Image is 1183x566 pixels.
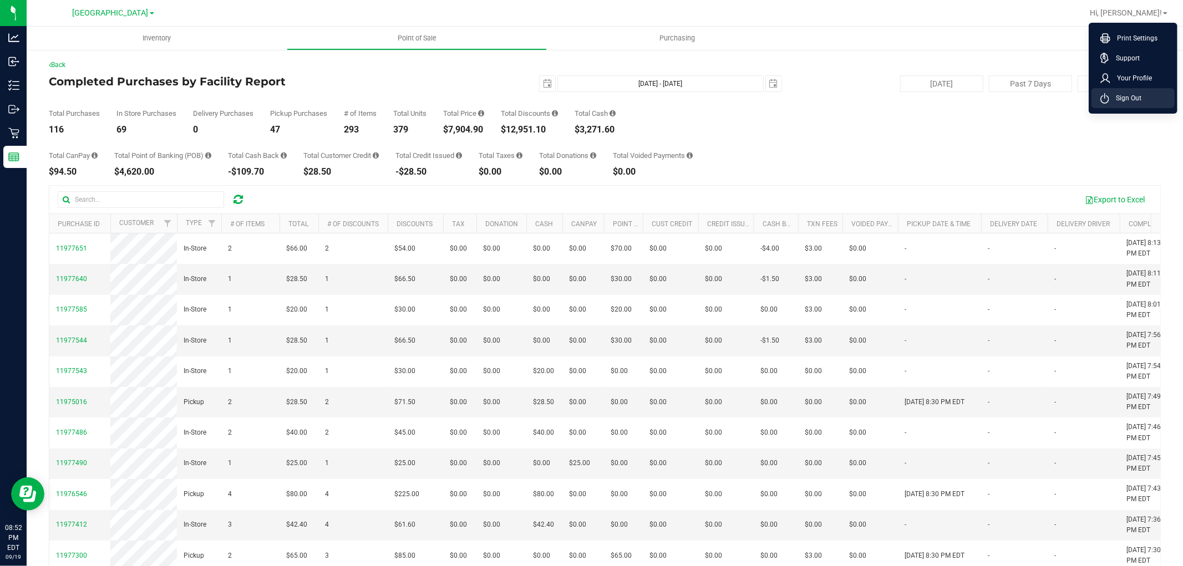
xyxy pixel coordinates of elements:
[569,397,586,407] span: $0.00
[1126,514,1169,536] span: [DATE] 7:36 PM EDT
[485,220,518,228] a: Donation
[228,152,287,159] div: Total Cash Back
[49,75,419,88] h4: Completed Purchases by Facility Report
[394,335,415,346] span: $66.50
[1091,88,1175,108] li: Sign Out
[1126,268,1169,289] span: [DATE] 8:11 PM EDT
[760,304,778,315] span: $0.00
[569,366,586,376] span: $0.00
[450,519,467,530] span: $0.00
[611,243,632,254] span: $70.00
[270,110,327,117] div: Pickup Purchases
[649,366,667,376] span: $0.00
[286,304,307,315] span: $20.00
[443,110,484,117] div: Total Price
[533,304,550,315] span: $0.00
[533,366,554,376] span: $20.00
[483,489,500,499] span: $0.00
[705,458,722,468] span: $0.00
[611,304,632,315] span: $20.00
[1110,33,1157,44] span: Print Settings
[184,397,204,407] span: Pickup
[610,110,616,117] i: Sum of the successful, non-voided cash payment transactions for all purchases in the date range. ...
[483,274,500,284] span: $0.00
[49,167,98,176] div: $94.50
[569,489,586,499] span: $0.00
[807,220,837,228] a: Txn Fees
[303,167,379,176] div: $28.50
[286,397,307,407] span: $28.50
[230,220,265,228] a: # of Items
[8,56,19,67] inline-svg: Inbound
[228,458,232,468] span: 1
[452,220,465,228] a: Tax
[707,220,753,228] a: Credit Issued
[56,552,87,559] span: 11977300
[483,304,500,315] span: $0.00
[483,335,500,346] span: $0.00
[569,335,586,346] span: $0.00
[116,110,176,117] div: In Store Purchases
[49,110,100,117] div: Total Purchases
[705,397,722,407] span: $0.00
[1109,93,1141,104] span: Sign Out
[988,304,989,315] span: -
[286,519,307,530] span: $42.40
[203,214,221,233] a: Filter
[705,243,722,254] span: $0.00
[905,335,906,346] span: -
[8,151,19,162] inline-svg: Reports
[849,366,866,376] span: $0.00
[456,152,462,159] i: Sum of all account credit issued for all refunds from returned purchases in the date range.
[450,458,467,468] span: $0.00
[119,219,154,227] a: Customer
[159,214,177,233] a: Filter
[450,489,467,499] span: $0.00
[27,27,287,50] a: Inventory
[905,243,906,254] span: -
[325,397,329,407] span: 2
[575,125,616,134] div: $3,271.60
[540,76,555,91] span: select
[611,366,628,376] span: $0.00
[395,167,462,176] div: -$28.50
[1126,453,1169,474] span: [DATE] 7:45 PM EDT
[805,335,822,346] span: $3.00
[705,366,722,376] span: $0.00
[547,27,807,50] a: Purchasing
[193,110,253,117] div: Delivery Purchases
[450,304,467,315] span: $0.00
[571,220,597,228] a: CanPay
[760,458,778,468] span: $0.00
[805,458,822,468] span: $0.00
[649,243,667,254] span: $0.00
[644,33,710,43] span: Purchasing
[288,220,308,228] a: Total
[569,427,586,438] span: $0.00
[687,152,693,159] i: Sum of all voided payment transaction amounts, excluding tips and transaction fees, for all purch...
[184,274,206,284] span: In-Store
[397,220,433,228] a: Discounts
[590,152,596,159] i: Sum of all round-up-to-next-dollar total price adjustments for all purchases in the date range.
[281,152,287,159] i: Sum of the cash-back amounts from rounded-up electronic payments for all purchases in the date ra...
[849,304,866,315] span: $0.00
[988,243,989,254] span: -
[1054,519,1056,530] span: -
[92,152,98,159] i: Sum of the successful, non-voided CanPay payment transactions for all purchases in the date range.
[552,110,558,117] i: Sum of the discount values applied to the all purchases in the date range.
[193,125,253,134] div: 0
[325,304,329,315] span: 1
[56,367,87,375] span: 11977543
[988,427,989,438] span: -
[533,519,554,530] span: $42.40
[228,489,232,499] span: 4
[325,519,329,530] span: 4
[450,397,467,407] span: $0.00
[705,519,722,530] span: $0.00
[705,335,722,346] span: $0.00
[1054,243,1056,254] span: -
[988,335,989,346] span: -
[483,458,500,468] span: $0.00
[988,366,989,376] span: -
[56,305,87,313] span: 11977585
